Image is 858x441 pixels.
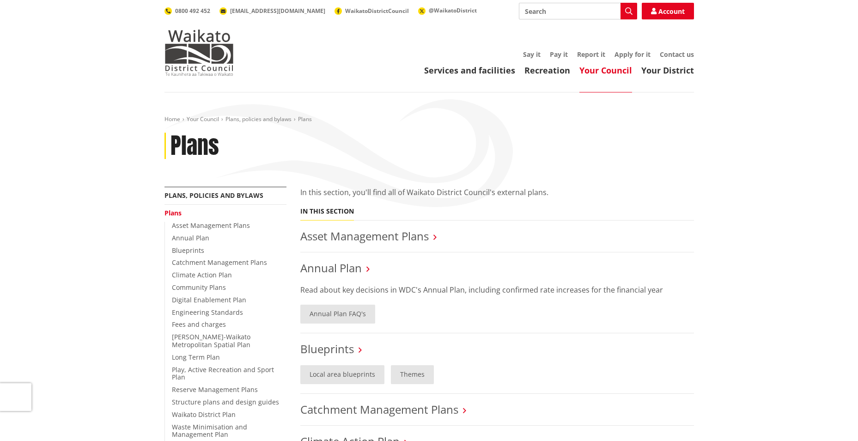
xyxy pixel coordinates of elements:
a: Apply for it [615,50,651,59]
p: Read about key decisions in WDC's Annual Plan, including confirmed rate increases for the financi... [300,284,694,295]
a: Waikato District Plan [172,410,236,419]
a: Annual Plan FAQ's [300,305,375,324]
a: 0800 492 452 [164,7,210,15]
a: Community Plans [172,283,226,292]
h1: Plans [170,133,219,159]
a: Themes [391,365,434,384]
a: Your District [641,65,694,76]
a: Long Term Plan [172,353,220,361]
a: Digital Enablement Plan [172,295,246,304]
a: Climate Action Plan [172,270,232,279]
a: Engineering Standards [172,308,243,317]
a: Plans, policies and bylaws [225,115,292,123]
a: Account [642,3,694,19]
a: Annual Plan [172,233,209,242]
a: Local area blueprints [300,365,384,384]
a: Your Council [579,65,632,76]
a: Asset Management Plans [172,221,250,230]
a: Plans [164,208,182,217]
p: In this section, you'll find all of Waikato District Council's external plans. [300,187,694,198]
a: Asset Management Plans [300,228,429,244]
nav: breadcrumb [164,116,694,123]
a: Blueprints [300,341,354,356]
a: Pay it [550,50,568,59]
a: Fees and charges [172,320,226,329]
a: Blueprints [172,246,204,255]
a: Contact us [660,50,694,59]
a: [EMAIL_ADDRESS][DOMAIN_NAME] [219,7,325,15]
span: @WaikatoDistrict [429,6,477,14]
a: [PERSON_NAME]-Waikato Metropolitan Spatial Plan [172,332,250,349]
h5: In this section [300,208,354,215]
a: Report it [577,50,605,59]
img: Waikato District Council - Te Kaunihera aa Takiwaa o Waikato [164,30,234,76]
a: Structure plans and design guides [172,398,279,406]
a: Recreation [524,65,570,76]
a: Plans, policies and bylaws [164,191,263,200]
a: WaikatoDistrictCouncil [335,7,409,15]
a: Reserve Management Plans [172,385,258,394]
span: 0800 492 452 [175,7,210,15]
a: Catchment Management Plans [300,402,458,417]
span: Plans [298,115,312,123]
a: @WaikatoDistrict [418,6,477,14]
span: WaikatoDistrictCouncil [345,7,409,15]
a: Waste Minimisation and Management Plan [172,423,247,439]
a: Catchment Management Plans [172,258,267,267]
span: [EMAIL_ADDRESS][DOMAIN_NAME] [230,7,325,15]
a: Annual Plan [300,260,362,276]
a: Play, Active Recreation and Sport Plan [172,365,274,382]
a: Services and facilities [424,65,515,76]
input: Search input [519,3,637,19]
a: Say it [523,50,541,59]
a: Home [164,115,180,123]
a: Your Council [187,115,219,123]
